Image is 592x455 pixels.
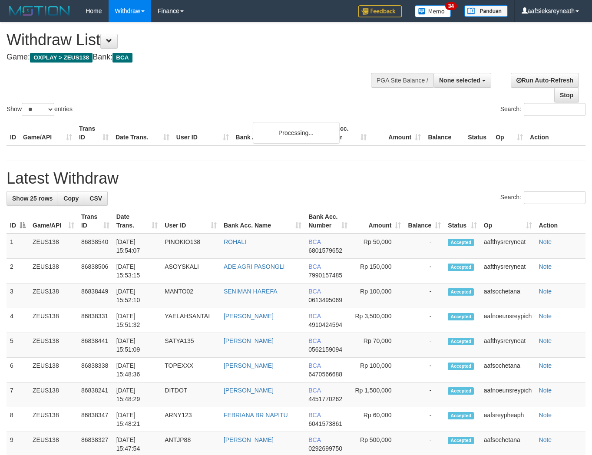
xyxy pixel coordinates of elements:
td: MANTO02 [161,284,220,308]
h4: Game: Bank: [7,53,386,62]
td: - [404,308,444,333]
span: Copy 0613495069 to clipboard [308,297,342,303]
td: - [404,234,444,259]
td: DITDOT [161,382,220,407]
th: ID: activate to sort column descending [7,209,29,234]
span: Accepted [448,338,474,345]
span: 34 [445,2,457,10]
span: BCA [308,263,321,270]
td: SATYA135 [161,333,220,358]
td: aafnoeunsreypich [480,308,536,333]
td: 2 [7,259,29,284]
span: Copy 6470566688 to clipboard [308,371,342,378]
td: ZEUS138 [29,308,78,333]
div: PGA Site Balance / [371,73,433,88]
th: Game/API [20,121,76,145]
span: None selected [439,77,480,84]
td: 86838347 [78,407,113,432]
a: Note [539,337,552,344]
td: aafsreypheaph [480,407,536,432]
th: Op: activate to sort column ascending [480,209,536,234]
td: [DATE] 15:48:29 [113,382,162,407]
a: Note [539,412,552,419]
th: Amount: activate to sort column ascending [351,209,405,234]
th: User ID: activate to sort column ascending [161,209,220,234]
span: Copy 0562159094 to clipboard [308,346,342,353]
td: 86838241 [78,382,113,407]
td: 3 [7,284,29,308]
td: Rp 1,500,000 [351,382,405,407]
th: Bank Acc. Name [232,121,316,145]
td: 6 [7,358,29,382]
th: Status: activate to sort column ascending [444,209,480,234]
td: 7 [7,382,29,407]
label: Search: [500,191,585,204]
td: Rp 100,000 [351,284,405,308]
a: [PERSON_NAME] [224,337,274,344]
td: [DATE] 15:48:21 [113,407,162,432]
th: User ID [173,121,232,145]
td: 86838441 [78,333,113,358]
td: [DATE] 15:51:09 [113,333,162,358]
td: - [404,284,444,308]
td: Rp 150,000 [351,259,405,284]
label: Search: [500,103,585,116]
th: Status [464,121,492,145]
th: Op [492,121,526,145]
span: Copy 7990157485 to clipboard [308,272,342,279]
td: Rp 100,000 [351,358,405,382]
a: Note [539,238,552,245]
a: [PERSON_NAME] [224,362,274,369]
th: Action [536,209,585,234]
th: Amount [370,121,424,145]
span: Accepted [448,288,474,296]
span: Accepted [448,412,474,419]
a: Note [539,313,552,320]
h1: Latest Withdraw [7,170,585,187]
a: Note [539,362,552,369]
td: ZEUS138 [29,259,78,284]
td: - [404,333,444,358]
img: MOTION_logo.png [7,4,73,17]
span: Accepted [448,363,474,370]
td: 86838506 [78,259,113,284]
button: None selected [433,73,491,88]
span: Copy 6041573861 to clipboard [308,420,342,427]
span: Accepted [448,437,474,444]
img: panduan.png [464,5,508,17]
td: [DATE] 15:51:32 [113,308,162,333]
td: 86838540 [78,234,113,259]
th: Date Trans. [112,121,173,145]
a: Note [539,387,552,394]
td: [DATE] 15:54:07 [113,234,162,259]
th: Bank Acc. Number [316,121,370,145]
td: [DATE] 15:52:10 [113,284,162,308]
input: Search: [524,191,585,204]
a: [PERSON_NAME] [224,313,274,320]
th: Trans ID [76,121,112,145]
td: ZEUS138 [29,382,78,407]
span: Copy 0292699750 to clipboard [308,445,342,452]
input: Search: [524,103,585,116]
td: aafthysreryneat [480,259,536,284]
span: BCA [112,53,132,63]
th: Game/API: activate to sort column ascending [29,209,78,234]
a: [PERSON_NAME] [224,436,274,443]
span: CSV [89,195,102,202]
a: FEBRIANA BR NAPITU [224,412,288,419]
td: - [404,259,444,284]
a: Run Auto-Refresh [511,73,579,88]
td: aafsochetana [480,358,536,382]
span: Accepted [448,239,474,246]
td: - [404,407,444,432]
td: 86838338 [78,358,113,382]
td: 4 [7,308,29,333]
th: Balance [424,121,464,145]
td: PINOKIO138 [161,234,220,259]
span: BCA [308,238,321,245]
td: ZEUS138 [29,358,78,382]
a: ADE AGRI PASONGLI [224,263,285,270]
img: Feedback.jpg [358,5,402,17]
a: Stop [554,88,579,102]
th: Bank Acc. Number: activate to sort column ascending [305,209,351,234]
